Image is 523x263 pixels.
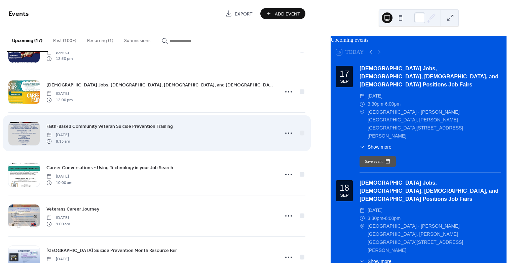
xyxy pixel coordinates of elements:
span: [GEOGRAPHIC_DATA] Suicide Prevention Month Resource Fair [46,247,177,254]
div: ​ [360,92,365,100]
div: ​ [360,100,365,108]
div: Upcoming events [331,36,507,44]
span: Export [235,10,253,17]
span: [DATE] [368,92,382,100]
span: 3:30pm [368,215,383,223]
div: ​ [360,222,365,230]
button: Recurring (1) [82,27,119,51]
span: 10:00 am [46,180,72,186]
span: Show more [368,144,391,151]
span: [GEOGRAPHIC_DATA] - [PERSON_NAME][GEOGRAPHIC_DATA], [PERSON_NAME][GEOGRAPHIC_DATA][STREET_ADDRESS... [368,222,501,254]
div: Sep [340,79,348,84]
span: [DATE] [368,206,382,215]
div: [DEMOGRAPHIC_DATA] Jobs, [DEMOGRAPHIC_DATA], [DEMOGRAPHIC_DATA], and [DEMOGRAPHIC_DATA] Positions... [360,65,501,89]
a: [GEOGRAPHIC_DATA] Suicide Prevention Month Resource Fair [46,247,177,254]
button: ​Show more [360,144,391,151]
div: Sep [340,193,348,198]
span: [DATE] [46,256,72,262]
div: 17 [340,70,349,78]
div: ​ [360,144,365,151]
span: - [383,100,385,108]
span: 6:00pm [385,215,401,223]
div: ​ [360,215,365,223]
a: [DEMOGRAPHIC_DATA] Jobs, [DEMOGRAPHIC_DATA], [DEMOGRAPHIC_DATA], and [DEMOGRAPHIC_DATA] Positions... [46,81,275,89]
a: Career Conversations - Using Technology in your Job Search [46,164,173,172]
button: Submissions [119,27,156,51]
span: [DATE] [46,132,70,138]
span: Events [8,7,29,21]
span: 6:00pm [385,100,401,108]
span: [DEMOGRAPHIC_DATA] Jobs, [DEMOGRAPHIC_DATA], [DEMOGRAPHIC_DATA], and [DEMOGRAPHIC_DATA] Positions... [46,82,275,89]
span: 12:30 pm [46,55,73,62]
div: ​ [360,206,365,215]
span: Faith-Based Community Veteran Suicide Prevention Training [46,123,173,130]
span: [DATE] [46,215,70,221]
span: Veterans Career Journey [46,206,99,213]
span: [DATE] [46,49,73,55]
button: Past (100+) [48,27,82,51]
div: 18 [340,184,349,192]
span: [GEOGRAPHIC_DATA] - [PERSON_NAME][GEOGRAPHIC_DATA], [PERSON_NAME][GEOGRAPHIC_DATA][STREET_ADDRESS... [368,108,501,140]
a: Veterans Career Journey [46,205,99,213]
span: Add Event [275,10,300,17]
span: [DATE] [46,174,72,180]
span: 12:00 pm [46,97,73,103]
a: Faith-Based Community Veteran Suicide Prevention Training [46,122,173,130]
span: 9:00 am [46,221,70,227]
span: 3:30pm [368,100,383,108]
button: Add Event [260,8,305,19]
button: Save event [360,156,396,167]
span: - [383,215,385,223]
span: 8:15 am [46,138,70,144]
a: Export [220,8,258,19]
div: ​ [360,108,365,116]
div: [DEMOGRAPHIC_DATA] Jobs, [DEMOGRAPHIC_DATA], [DEMOGRAPHIC_DATA], and [DEMOGRAPHIC_DATA] Positions... [360,179,501,203]
button: Upcoming (17) [7,27,48,52]
span: [DATE] [46,91,73,97]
